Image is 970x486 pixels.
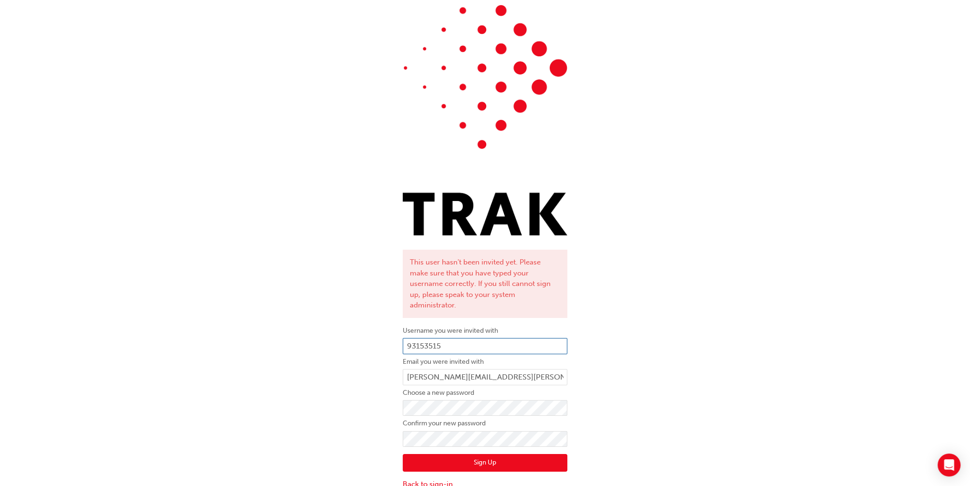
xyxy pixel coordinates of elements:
label: Choose a new password [403,387,567,399]
div: This user hasn't been invited yet. Please make sure that you have typed your username correctly. ... [403,250,567,318]
label: Username you were invited with [403,325,567,337]
input: Username [403,338,567,354]
button: Sign Up [403,454,567,472]
label: Email you were invited with [403,356,567,368]
div: Open Intercom Messenger [938,454,960,476]
label: Confirm your new password [403,418,567,429]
